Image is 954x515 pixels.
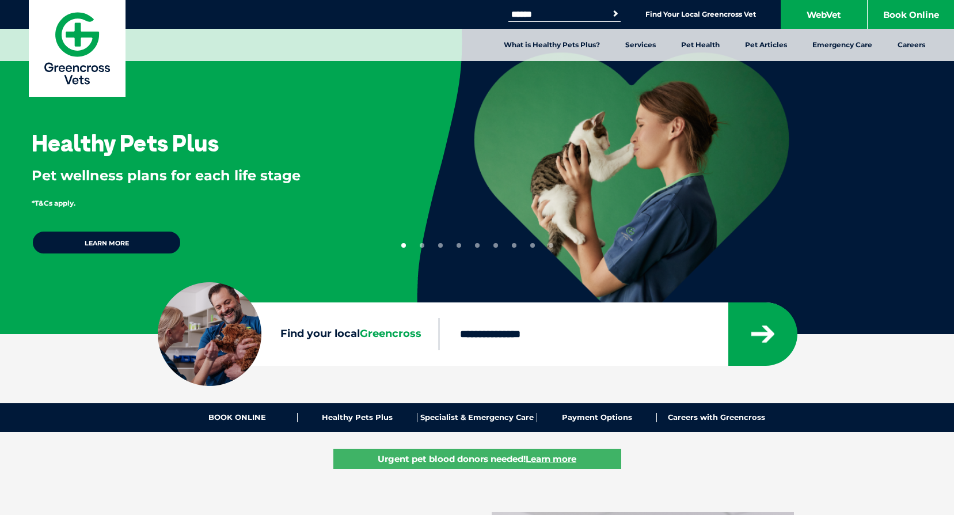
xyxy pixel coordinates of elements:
[732,29,800,61] a: Pet Articles
[512,243,516,248] button: 7 of 9
[438,243,443,248] button: 3 of 9
[401,243,406,248] button: 1 of 9
[32,166,379,185] p: Pet wellness plans for each life stage
[613,29,668,61] a: Services
[158,325,439,343] label: Find your local
[32,199,75,207] span: *T&Cs apply.
[537,413,657,422] a: Payment Options
[657,413,776,422] a: Careers with Greencross
[420,243,424,248] button: 2 of 9
[526,453,576,464] u: Learn more
[491,29,613,61] a: What is Healthy Pets Plus?
[457,243,461,248] button: 4 of 9
[668,29,732,61] a: Pet Health
[493,243,498,248] button: 6 of 9
[32,131,219,154] h3: Healthy Pets Plus
[610,8,621,20] button: Search
[549,243,553,248] button: 9 of 9
[530,243,535,248] button: 8 of 9
[475,243,480,248] button: 5 of 9
[360,327,421,340] span: Greencross
[800,29,885,61] a: Emergency Care
[333,449,621,469] a: Urgent pet blood donors needed!Learn more
[32,230,181,255] a: Learn more
[645,10,756,19] a: Find Your Local Greencross Vet
[298,413,417,422] a: Healthy Pets Plus
[885,29,938,61] a: Careers
[417,413,537,422] a: Specialist & Emergency Care
[178,413,298,422] a: BOOK ONLINE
